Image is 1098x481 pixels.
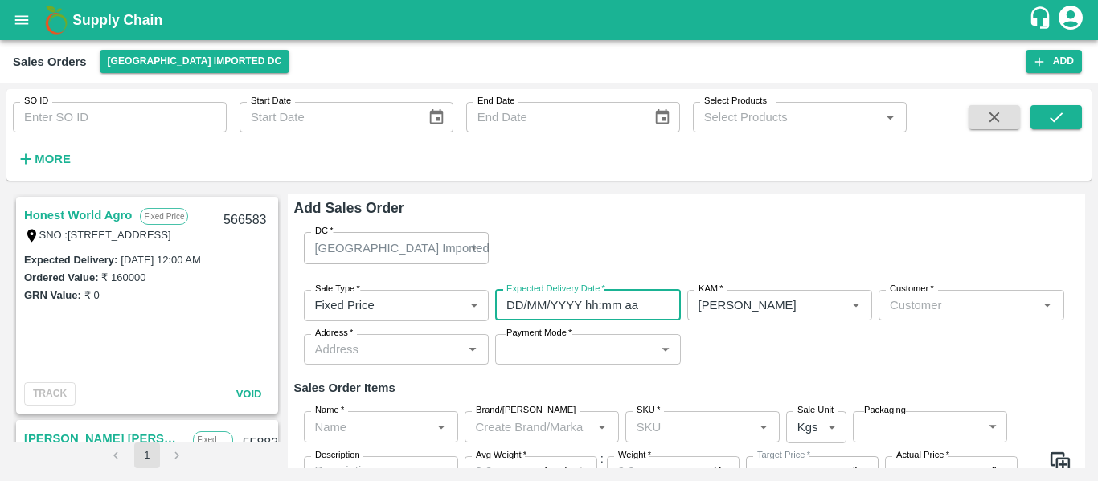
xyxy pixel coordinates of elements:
[1037,295,1058,316] button: Open
[24,428,185,449] a: [PERSON_NAME] [PERSON_NAME]
[698,107,875,128] input: Select Products
[864,404,906,417] label: Packaging
[40,4,72,36] img: logo
[883,295,1033,316] input: Customer
[692,295,821,316] input: KAM
[714,463,728,480] p: Kg
[315,296,375,314] p: Fixed Price
[13,51,87,72] div: Sales Orders
[1056,3,1085,37] div: account of current user
[121,254,200,266] label: [DATE] 12:00 AM
[421,102,452,132] button: Choose date
[431,416,452,437] button: Open
[294,381,395,394] strong: Sales Order Items
[506,283,605,296] label: Expected Delivery Date
[618,449,651,462] label: Weight
[637,404,660,417] label: SKU
[476,404,576,417] label: Brand/[PERSON_NAME]
[24,289,81,301] label: GRN Value:
[545,463,586,480] p: kgs/unit
[990,463,1006,480] p: /kg
[240,102,415,132] input: Start Date
[851,463,867,480] p: /kg
[797,404,834,417] label: Sale Unit
[315,225,334,238] label: DC
[462,339,483,360] button: Open
[309,416,427,437] input: Name
[704,95,767,108] label: Select Products
[251,95,291,108] label: Start Date
[101,442,193,468] nav: pagination navigation
[24,205,132,226] a: Honest World Agro
[879,107,900,128] button: Open
[315,449,360,462] label: Description
[35,153,71,165] strong: More
[315,239,510,257] p: [GEOGRAPHIC_DATA] Imported DC
[84,289,100,301] label: ₹ 0
[699,283,723,296] label: KAM
[236,388,262,400] span: Void
[140,208,188,225] p: Fixed Price
[72,12,162,28] b: Supply Chain
[214,202,276,239] div: 566583
[1048,450,1072,474] img: CloneIcon
[233,425,295,463] div: 558832
[309,339,458,360] input: Address
[24,95,48,108] label: SO ID
[495,290,670,320] input: Choose date
[757,449,810,462] label: Target Price
[477,95,514,108] label: End Date
[315,404,344,417] label: Name
[24,254,117,266] label: Expected Delivery :
[193,431,233,460] p: Fixed Price
[1028,6,1056,35] div: customer-support
[647,102,678,132] button: Choose date
[101,271,145,283] label: ₹ 160000
[294,197,1080,219] h6: Add Sales Order
[1026,50,1082,73] button: Add
[797,418,818,436] p: Kgs
[315,283,360,296] label: Sale Type
[846,295,867,316] button: Open
[24,271,98,283] label: Ordered Value:
[469,416,588,437] input: Create Brand/Marka
[13,145,75,173] button: More
[890,283,934,296] label: Customer
[896,449,949,462] label: Actual Price
[466,102,641,132] input: End Date
[506,327,572,340] label: Payment Mode
[3,2,40,39] button: open drawer
[630,416,748,437] input: SKU
[39,229,171,241] label: SNO :[STREET_ADDRESS]
[315,327,353,340] label: Address
[13,102,227,132] input: Enter SO ID
[753,416,774,437] button: Open
[134,442,160,468] button: page 1
[592,416,613,437] button: Open
[100,50,290,73] button: Select DC
[72,9,1028,31] a: Supply Chain
[476,449,526,462] label: Avg Weight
